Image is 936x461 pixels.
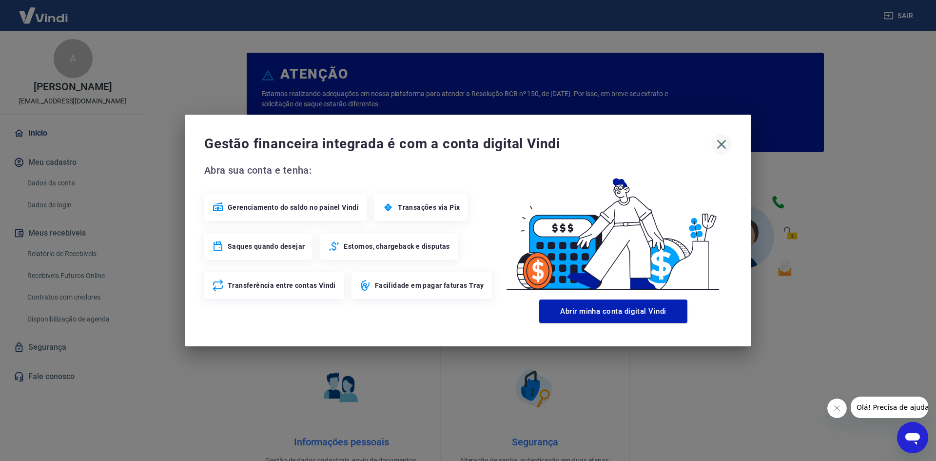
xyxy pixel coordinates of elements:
[228,202,359,212] span: Gerenciamento do saldo no painel Vindi
[897,422,928,453] iframe: Botão para abrir a janela de mensagens
[495,162,732,296] img: Good Billing
[344,241,449,251] span: Estornos, chargeback e disputas
[204,134,711,154] span: Gestão financeira integrada é com a conta digital Vindi
[851,397,928,418] iframe: Mensagem da empresa
[398,202,460,212] span: Transações via Pix
[539,300,687,323] button: Abrir minha conta digital Vindi
[6,7,82,15] span: Olá! Precisa de ajuda?
[204,162,495,178] span: Abra sua conta e tenha:
[228,281,336,290] span: Transferência entre contas Vindi
[827,399,847,418] iframe: Fechar mensagem
[375,281,484,290] span: Facilidade em pagar faturas Tray
[228,241,305,251] span: Saques quando desejar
